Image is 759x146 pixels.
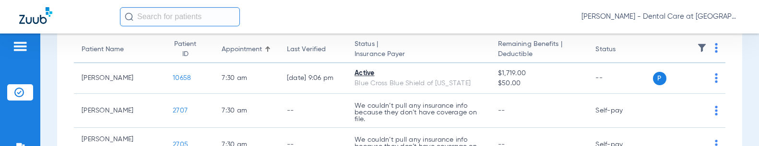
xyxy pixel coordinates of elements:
td: 7:30 AM [214,94,279,128]
span: [PERSON_NAME] - Dental Care at [GEOGRAPHIC_DATA] [581,12,740,22]
span: -- [498,107,505,114]
img: group-dot-blue.svg [715,43,718,53]
span: Insurance Payer [355,49,483,59]
div: Patient ID [173,39,198,59]
img: Search Icon [125,12,133,21]
th: Status | [347,36,490,63]
span: Deductible [498,49,581,59]
td: [PERSON_NAME] [74,63,165,94]
div: Patient ID [173,39,206,59]
span: $1,719.00 [498,68,581,79]
td: [DATE] 9:06 PM [279,63,347,94]
div: Last Verified [287,45,326,55]
span: 10658 [173,75,191,81]
td: 7:30 AM [214,63,279,94]
div: Blue Cross Blue Shield of [US_STATE] [355,79,483,89]
img: filter.svg [697,43,707,53]
td: [PERSON_NAME] [74,94,165,128]
img: Zuub Logo [19,7,52,24]
img: group-dot-blue.svg [715,106,718,115]
div: Patient Name [82,45,124,55]
span: 2707 [173,107,188,114]
td: Self-pay [588,94,652,128]
div: Active [355,68,483,79]
div: Last Verified [287,45,339,55]
img: group-dot-blue.svg [715,73,718,83]
p: We couldn’t pull any insurance info because they don’t have coverage on file. [355,102,483,123]
span: $50.00 [498,79,581,89]
div: Appointment [222,45,262,55]
th: Remaining Benefits | [490,36,588,63]
div: Appointment [222,45,272,55]
td: -- [588,63,652,94]
input: Search for patients [120,7,240,26]
th: Status [588,36,652,63]
td: -- [279,94,347,128]
img: hamburger-icon [12,41,28,52]
span: P [653,72,666,85]
div: Patient Name [82,45,157,55]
